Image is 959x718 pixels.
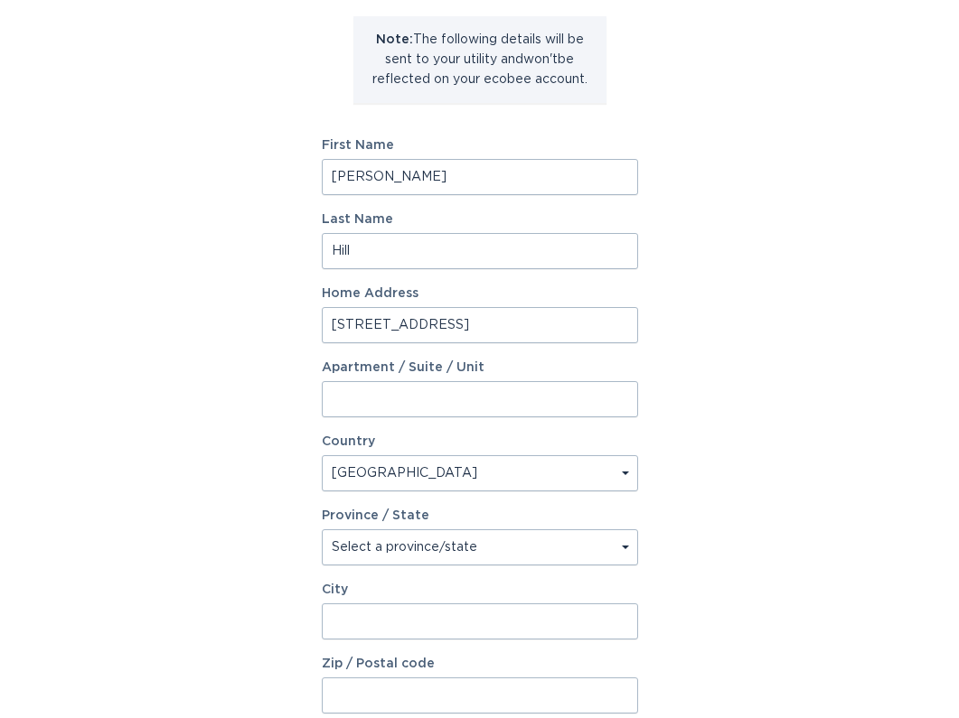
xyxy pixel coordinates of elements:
[322,509,429,522] label: Province / State
[322,361,638,374] label: Apartment / Suite / Unit
[322,657,638,670] label: Zip / Postal code
[322,435,375,448] label: Country
[322,583,638,596] label: City
[322,287,638,300] label: Home Address
[367,30,593,89] p: The following details will be sent to your utility and won't be reflected on your ecobee account.
[376,33,413,46] strong: Note:
[322,213,638,226] label: Last Name
[322,139,638,152] label: First Name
